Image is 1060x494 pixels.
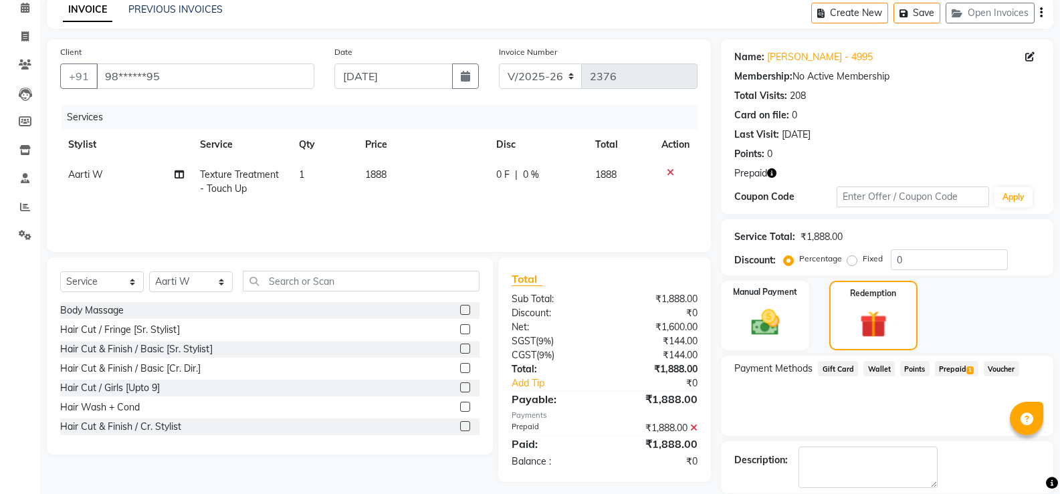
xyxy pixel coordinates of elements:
div: Last Visit: [734,128,779,142]
button: Open Invoices [946,3,1035,23]
input: Search by Name/Mobile/Email/Code [96,64,314,89]
span: 1888 [595,168,617,180]
div: [DATE] [782,128,811,142]
div: Services [62,105,708,130]
div: ₹0 [605,306,708,320]
span: Gift Card [818,361,858,376]
span: 1 [966,366,974,374]
span: | [515,168,518,182]
a: [PERSON_NAME] - 4995 [767,50,873,64]
div: Prepaid [502,421,605,435]
div: Sub Total: [502,292,605,306]
label: Manual Payment [733,286,797,298]
span: Payment Methods [734,362,813,376]
div: Payments [512,410,698,421]
div: Coupon Code [734,190,836,204]
div: Body Massage [60,303,124,318]
div: ₹1,888.00 [801,230,843,244]
span: Prepaid [734,166,767,180]
div: Name: [734,50,764,64]
div: No Active Membership [734,70,1040,84]
div: 0 [767,147,772,161]
div: Hair Cut & Finish / Cr. Stylist [60,420,181,434]
span: 1 [299,168,304,180]
span: Prepaid [935,361,978,376]
div: Service Total: [734,230,795,244]
th: Service [192,130,291,160]
div: Total Visits: [734,89,787,103]
span: SGST [512,335,536,347]
img: _cash.svg [742,306,788,339]
a: PREVIOUS INVOICES [128,3,223,15]
span: Total [512,272,542,286]
label: Client [60,46,82,58]
div: ₹1,888.00 [605,436,708,452]
span: CGST [512,349,536,361]
th: Stylist [60,130,192,160]
div: Discount: [502,306,605,320]
button: Create New [811,3,888,23]
div: Hair Cut / Fringe [Sr. Stylist] [60,323,180,337]
div: Total: [502,362,605,376]
span: 1888 [365,168,387,180]
th: Qty [291,130,357,160]
button: Apply [994,187,1033,207]
input: Search or Scan [243,271,480,291]
div: ₹144.00 [605,348,708,362]
label: Percentage [799,253,842,265]
th: Disc [488,130,587,160]
div: Payable: [502,391,605,407]
th: Price [357,130,489,160]
span: 9% [539,350,552,360]
div: ₹0 [605,455,708,469]
img: _gift.svg [851,307,895,341]
span: Aarti W [68,168,103,180]
div: Card on file: [734,108,789,122]
label: Date [334,46,352,58]
label: Fixed [863,253,883,265]
label: Invoice Number [499,46,557,58]
div: Description: [734,453,788,467]
div: ₹1,888.00 [605,421,708,435]
input: Enter Offer / Coupon Code [837,187,989,207]
div: Hair Cut / Girls [Upto 9] [60,381,160,395]
span: 0 % [523,168,539,182]
button: +91 [60,64,98,89]
label: Redemption [850,287,896,299]
th: Total [587,130,653,160]
div: ( ) [502,334,605,348]
div: Hair Cut & Finish / Basic [Sr. Stylist] [60,342,213,356]
div: 208 [790,89,806,103]
div: Points: [734,147,764,161]
span: Texture Treatment - Touch Up [200,168,279,195]
span: Voucher [984,361,1019,376]
div: Membership: [734,70,792,84]
div: Hair Wash + Cond [60,400,140,414]
div: ₹1,888.00 [605,391,708,407]
div: Discount: [734,253,776,267]
button: Save [893,3,940,23]
div: Hair Cut & Finish / Basic [Cr. Dir.] [60,362,201,376]
div: ₹1,888.00 [605,292,708,306]
span: 9% [538,336,551,346]
div: Balance : [502,455,605,469]
div: ₹144.00 [605,334,708,348]
div: ( ) [502,348,605,362]
div: ₹1,600.00 [605,320,708,334]
th: Action [653,130,698,160]
div: 0 [792,108,797,122]
div: Net: [502,320,605,334]
span: Wallet [863,361,895,376]
div: Paid: [502,436,605,452]
a: Add Tip [502,376,622,390]
span: 0 F [496,168,510,182]
span: Points [900,361,930,376]
div: ₹0 [622,376,708,390]
div: ₹1,888.00 [605,362,708,376]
